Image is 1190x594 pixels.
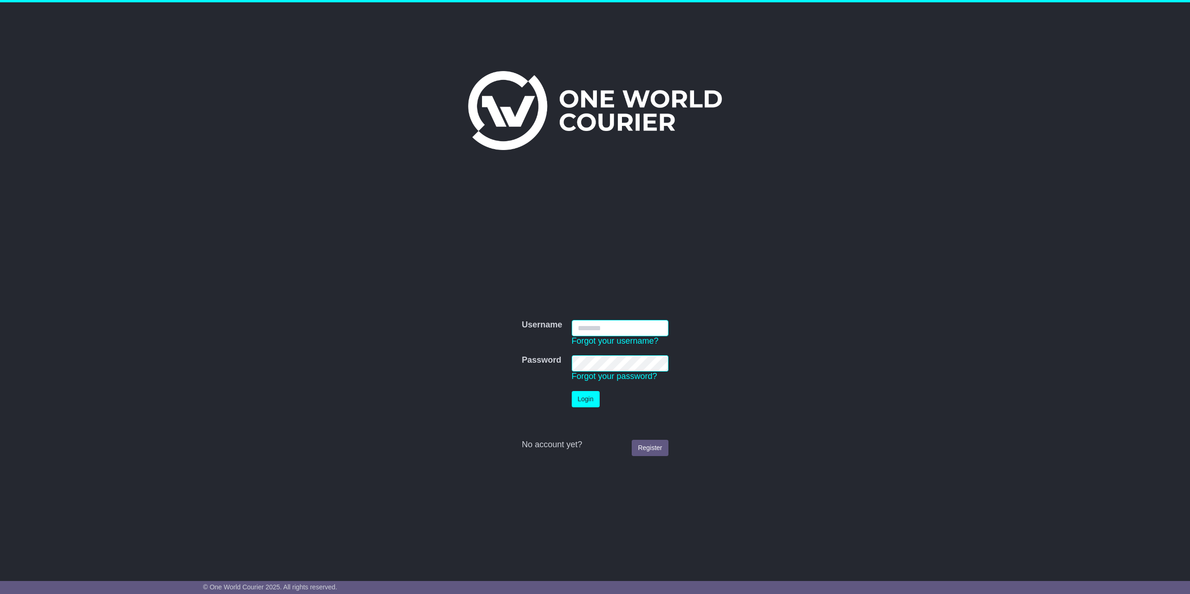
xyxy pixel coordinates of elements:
[632,440,668,456] a: Register
[522,355,561,366] label: Password
[522,440,668,450] div: No account yet?
[203,583,337,591] span: © One World Courier 2025. All rights reserved.
[572,391,600,407] button: Login
[572,336,659,346] a: Forgot your username?
[468,71,722,150] img: One World
[572,372,657,381] a: Forgot your password?
[522,320,562,330] label: Username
